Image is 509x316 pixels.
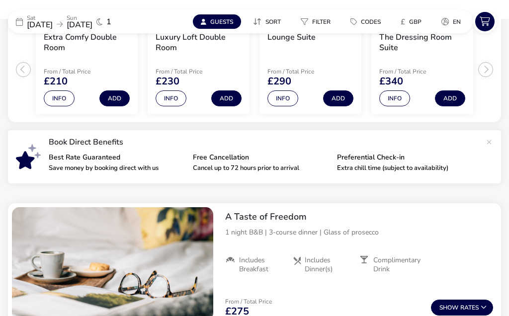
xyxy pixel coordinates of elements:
span: 1 [106,18,111,26]
h2: A Taste of Freedom [225,211,493,223]
p: From / Total Price [156,69,226,75]
button: Add [323,90,353,106]
span: Includes Breakfast [239,256,284,274]
h3: Extra Comfy Double Room [44,32,130,53]
button: Info [267,90,298,106]
span: Codes [361,18,381,26]
div: Sat[DATE]Sun[DATE]1 [8,10,157,33]
p: 1 night B&B | 3-course dinner | Glass of prosecco [225,227,493,237]
span: Includes Dinner(s) [305,256,351,274]
button: Add [99,90,130,106]
p: Cancel up to 72 hours prior to arrival [193,165,329,171]
p: From / Total Price [44,69,114,75]
swiper-slide: 1 / 4 [31,20,143,119]
naf-pibe-menu-bar-item: Codes [342,14,393,29]
h3: The Dressing Room Suite [379,32,465,53]
button: Codes [342,14,389,29]
span: £290 [267,77,291,86]
button: Info [156,90,186,106]
span: £230 [156,77,179,86]
span: [DATE] [67,19,92,30]
button: Add [211,90,242,106]
i: £ [401,17,405,27]
button: ShowRates [431,300,493,316]
swiper-slide: 2 / 4 [143,20,254,119]
button: Filter [293,14,339,29]
naf-pibe-menu-bar-item: Guests [193,14,245,29]
naf-pibe-menu-bar-item: £GBP [393,14,433,29]
p: Sat [27,15,53,21]
button: Add [435,90,465,106]
naf-pibe-menu-bar-item: en [433,14,473,29]
swiper-slide: 4 / 4 [366,20,478,119]
span: £210 [44,77,68,86]
p: From / Total Price [225,299,272,305]
button: Guests [193,14,241,29]
span: Guests [210,18,233,26]
span: [DATE] [27,19,53,30]
p: Free Cancellation [193,154,329,161]
button: Info [44,90,75,106]
h3: Lounge Suite [267,32,316,43]
span: Show [439,305,460,311]
p: Save money by booking direct with us [49,165,185,171]
p: Sun [67,15,92,21]
span: Complimentary Drink [373,256,421,274]
span: GBP [409,18,422,26]
p: From / Total Price [267,69,338,75]
naf-pibe-menu-bar-item: Filter [293,14,342,29]
naf-pibe-menu-bar-item: Sort [245,14,293,29]
p: Best Rate Guaranteed [49,154,185,161]
p: Book Direct Benefits [49,138,481,146]
button: £GBP [393,14,429,29]
div: A Taste of Freedom1 night B&B | 3-course dinner | Glass of proseccoIncludes BreakfastIncludes Din... [217,203,501,282]
p: Preferential Check-in [337,154,473,161]
button: Sort [245,14,289,29]
button: en [433,14,469,29]
swiper-slide: 3 / 4 [254,20,366,119]
span: en [453,18,461,26]
span: Sort [265,18,281,26]
p: From / Total Price [379,69,450,75]
p: Extra chill time (subject to availability) [337,165,473,171]
span: Filter [312,18,331,26]
span: £340 [379,77,403,86]
button: Info [379,90,410,106]
h3: Luxury Loft Double Room [156,32,242,53]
